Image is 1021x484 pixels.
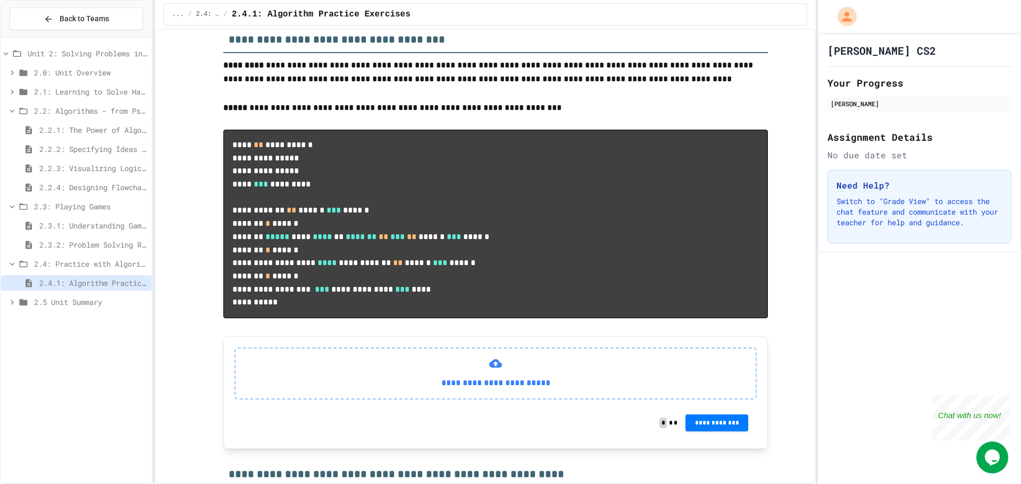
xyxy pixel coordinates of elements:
span: 2.2.3: Visualizing Logic with Flowcharts [39,163,147,174]
span: Unit 2: Solving Problems in Computer Science [28,48,147,59]
span: 2.5 Unit Summary [34,296,147,308]
div: My Account [826,4,859,29]
h2: Assignment Details [827,130,1011,145]
span: 2.4.1: Algorithm Practice Exercises [232,8,411,21]
span: / [224,10,228,19]
span: 2.3.2: Problem Solving Reflection [39,239,147,250]
span: 2.3: Playing Games [34,201,147,212]
span: 2.2.4: Designing Flowcharts [39,182,147,193]
span: 2.4: Practice with Algorithms [34,258,147,269]
iframe: chat widget [976,441,1010,473]
p: Switch to "Grade View" to access the chat feature and communicate with your teacher for help and ... [836,196,1002,228]
span: / [188,10,191,19]
span: 2.2.1: The Power of Algorithms [39,124,147,135]
iframe: chat widget [933,395,1010,440]
span: 2.0: Unit Overview [34,67,147,78]
h2: Your Progress [827,75,1011,90]
div: [PERSON_NAME] [831,99,1008,108]
span: Back to Teams [60,13,109,24]
h1: [PERSON_NAME] CS2 [827,43,936,58]
span: 2.4.1: Algorithm Practice Exercises [39,277,147,288]
div: No due date set [827,149,1011,162]
h3: Need Help? [836,179,1002,192]
span: 2.1: Learning to Solve Hard Problems [34,86,147,97]
span: 2.3.1: Understanding Games with Flowcharts [39,220,147,231]
span: 2.4: Practice with Algorithms [196,10,220,19]
button: Back to Teams [10,7,143,30]
span: 2.2.2: Specifying Ideas with Pseudocode [39,143,147,155]
span: 2.2: Algorithms - from Pseudocode to Flowcharts [34,105,147,116]
span: ... [172,10,184,19]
